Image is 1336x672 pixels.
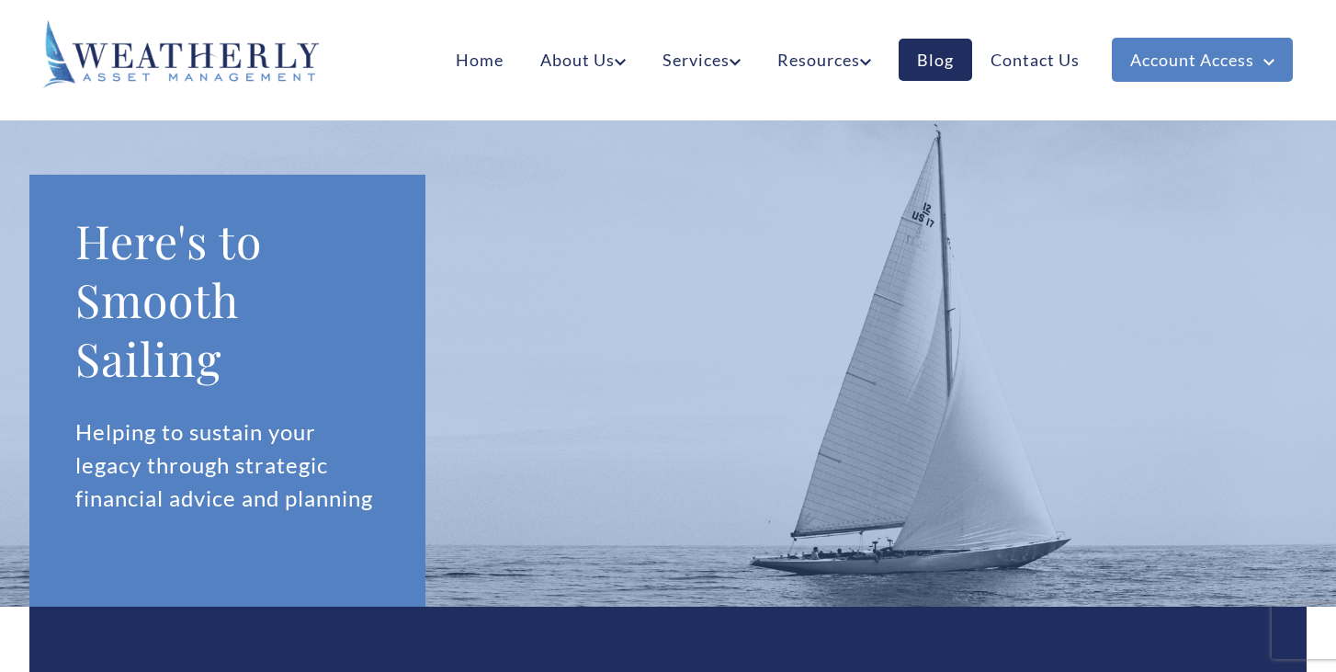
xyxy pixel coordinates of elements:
[972,39,1098,81] a: Contact Us
[437,39,522,81] a: Home
[522,39,644,81] a: About Us
[75,211,379,388] h1: Here's to Smooth Sailing
[1112,38,1293,82] a: Account Access
[644,39,759,81] a: Services
[75,416,379,515] p: Helping to sustain your legacy through strategic financial advice and planning
[43,20,319,88] img: Weatherly
[759,39,889,81] a: Resources
[899,39,972,81] a: Blog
